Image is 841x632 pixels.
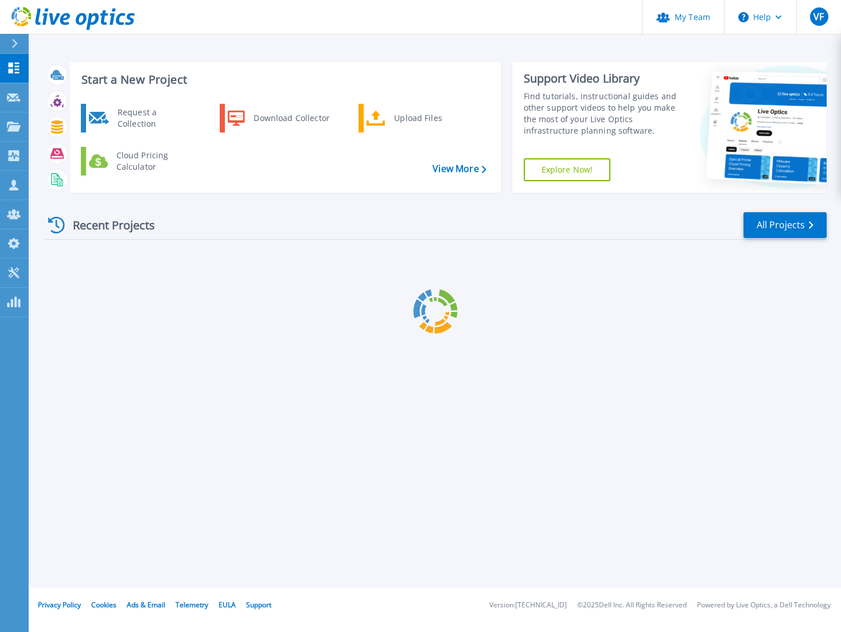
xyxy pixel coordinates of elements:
[127,600,165,610] a: Ads & Email
[91,600,116,610] a: Cookies
[524,91,681,136] div: Find tutorials, instructional guides and other support videos to help you make the most of your L...
[813,12,824,21] span: VF
[219,600,236,610] a: EULA
[176,600,208,610] a: Telemetry
[81,147,198,175] a: Cloud Pricing Calculator
[388,107,473,130] div: Upload Files
[112,107,196,130] div: Request a Collection
[359,104,476,132] a: Upload Files
[44,211,170,239] div: Recent Projects
[246,600,271,610] a: Support
[81,104,198,132] a: Request a Collection
[81,73,486,86] h3: Start a New Project
[111,150,196,173] div: Cloud Pricing Calculator
[489,602,567,609] li: Version: [TECHNICAL_ID]
[248,107,334,130] div: Download Collector
[524,71,681,86] div: Support Video Library
[743,212,827,238] a: All Projects
[577,602,687,609] li: © 2025 Dell Inc. All Rights Reserved
[524,158,611,181] a: Explore Now!
[433,163,486,174] a: View More
[220,104,337,132] a: Download Collector
[697,602,831,609] li: Powered by Live Optics, a Dell Technology
[38,600,81,610] a: Privacy Policy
